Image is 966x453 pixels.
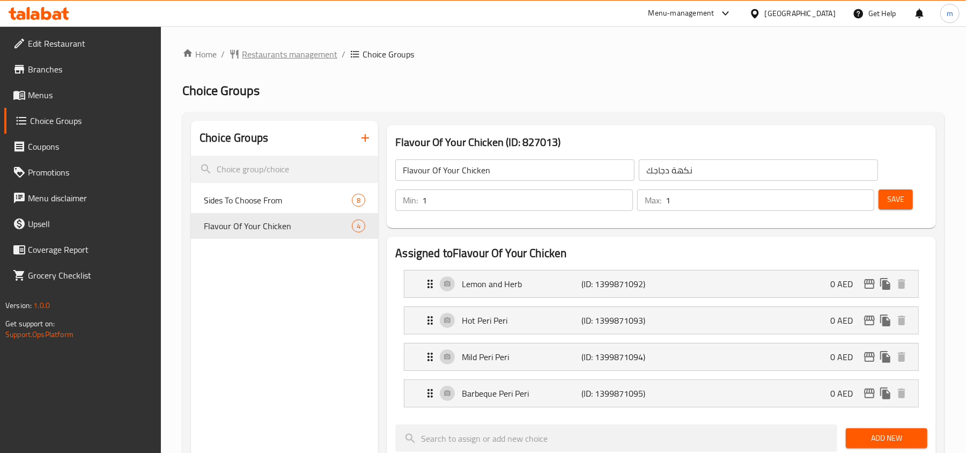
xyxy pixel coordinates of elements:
[830,314,861,327] p: 0 AED
[462,277,581,290] p: Lemon and Herb
[28,140,153,153] span: Coupons
[352,220,365,232] div: Choices
[854,432,919,445] span: Add New
[887,193,904,206] span: Save
[395,302,927,339] li: Expand
[404,344,918,370] div: Expand
[877,385,894,401] button: duplicate
[352,194,365,207] div: Choices
[395,425,837,452] input: search
[395,339,927,375] li: Expand
[462,350,581,363] p: Mild Peri Peri
[4,237,161,262] a: Coverage Report
[4,56,161,82] a: Branches
[846,428,927,448] button: Add New
[182,48,945,61] nav: breadcrumb
[28,243,153,256] span: Coverage Report
[28,192,153,204] span: Menu disclaimer
[395,245,927,261] h2: Assigned to Flavour Of Your Chicken
[582,350,662,363] p: (ID: 1399871094)
[191,187,378,213] div: Sides To Choose From8
[582,277,662,290] p: (ID: 1399871092)
[352,221,365,231] span: 4
[4,159,161,185] a: Promotions
[28,89,153,101] span: Menus
[28,166,153,179] span: Promotions
[352,195,365,206] span: 8
[645,194,661,207] p: Max:
[229,48,337,61] a: Restaurants management
[4,185,161,211] a: Menu disclaimer
[404,307,918,334] div: Expand
[395,375,927,412] li: Expand
[4,108,161,134] a: Choice Groups
[582,314,662,327] p: (ID: 1399871093)
[4,262,161,288] a: Grocery Checklist
[404,271,918,297] div: Expand
[200,130,268,146] h2: Choice Groups
[5,298,32,312] span: Version:
[5,317,55,331] span: Get support on:
[221,48,225,61] li: /
[582,387,662,400] p: (ID: 1399871095)
[182,48,217,61] a: Home
[947,8,953,19] span: m
[403,194,418,207] p: Min:
[4,31,161,56] a: Edit Restaurant
[861,349,877,365] button: edit
[404,380,918,407] div: Expand
[648,7,714,20] div: Menu-management
[395,266,927,302] li: Expand
[5,327,73,341] a: Support.OpsPlatform
[30,114,153,127] span: Choice Groups
[28,217,153,230] span: Upsell
[395,134,927,151] h3: Flavour Of Your Chicken (ID: 827013)
[28,63,153,76] span: Branches
[182,78,260,103] span: Choice Groups
[894,312,910,328] button: delete
[191,213,378,239] div: Flavour Of Your Chicken4
[765,8,836,19] div: [GEOGRAPHIC_DATA]
[879,189,913,209] button: Save
[4,211,161,237] a: Upsell
[830,387,861,400] p: 0 AED
[894,276,910,292] button: delete
[861,312,877,328] button: edit
[877,276,894,292] button: duplicate
[4,82,161,108] a: Menus
[861,276,877,292] button: edit
[861,385,877,401] button: edit
[4,134,161,159] a: Coupons
[204,220,352,232] span: Flavour Of Your Chicken
[28,269,153,282] span: Grocery Checklist
[191,156,378,183] input: search
[462,387,581,400] p: Barbeque Peri Peri
[33,298,50,312] span: 1.0.0
[242,48,337,61] span: Restaurants management
[363,48,414,61] span: Choice Groups
[204,194,352,207] span: Sides To Choose From
[462,314,581,327] p: Hot Peri Peri
[877,312,894,328] button: duplicate
[830,350,861,363] p: 0 AED
[342,48,345,61] li: /
[28,37,153,50] span: Edit Restaurant
[877,349,894,365] button: duplicate
[894,385,910,401] button: delete
[830,277,861,290] p: 0 AED
[894,349,910,365] button: delete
